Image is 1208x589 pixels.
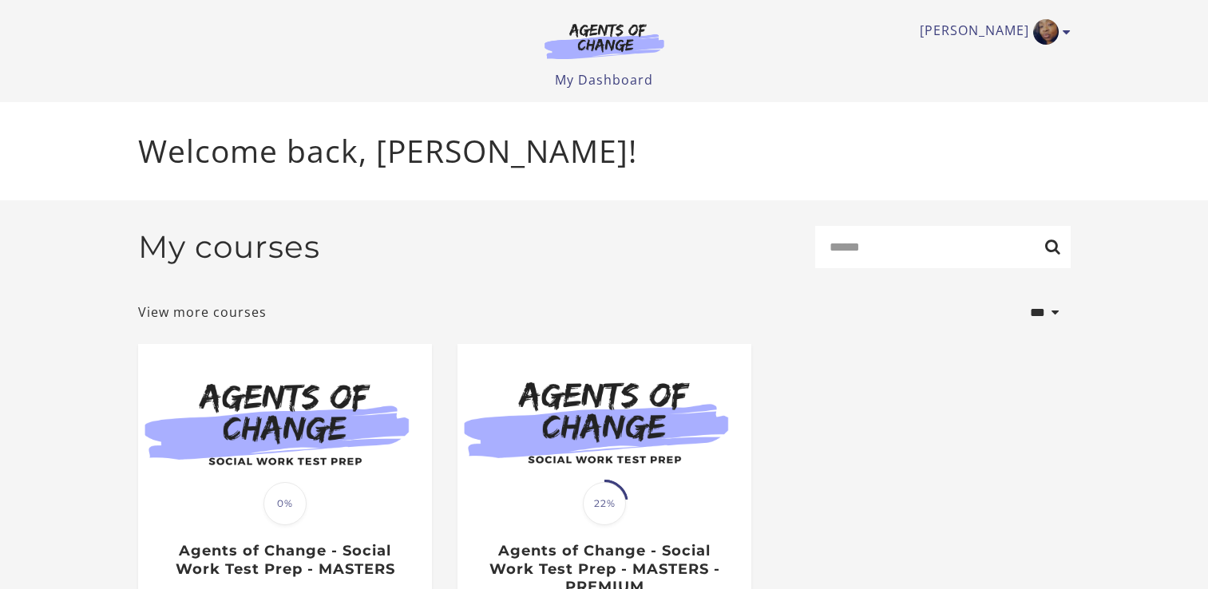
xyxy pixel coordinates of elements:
h3: Agents of Change - Social Work Test Prep - MASTERS [155,542,414,578]
img: Agents of Change Logo [528,22,681,59]
p: Welcome back, [PERSON_NAME]! [138,128,1071,175]
span: 22% [583,482,626,525]
span: 0% [263,482,307,525]
h2: My courses [138,228,320,266]
a: View more courses [138,302,267,322]
a: My Dashboard [555,71,653,89]
a: Toggle menu [920,19,1063,45]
